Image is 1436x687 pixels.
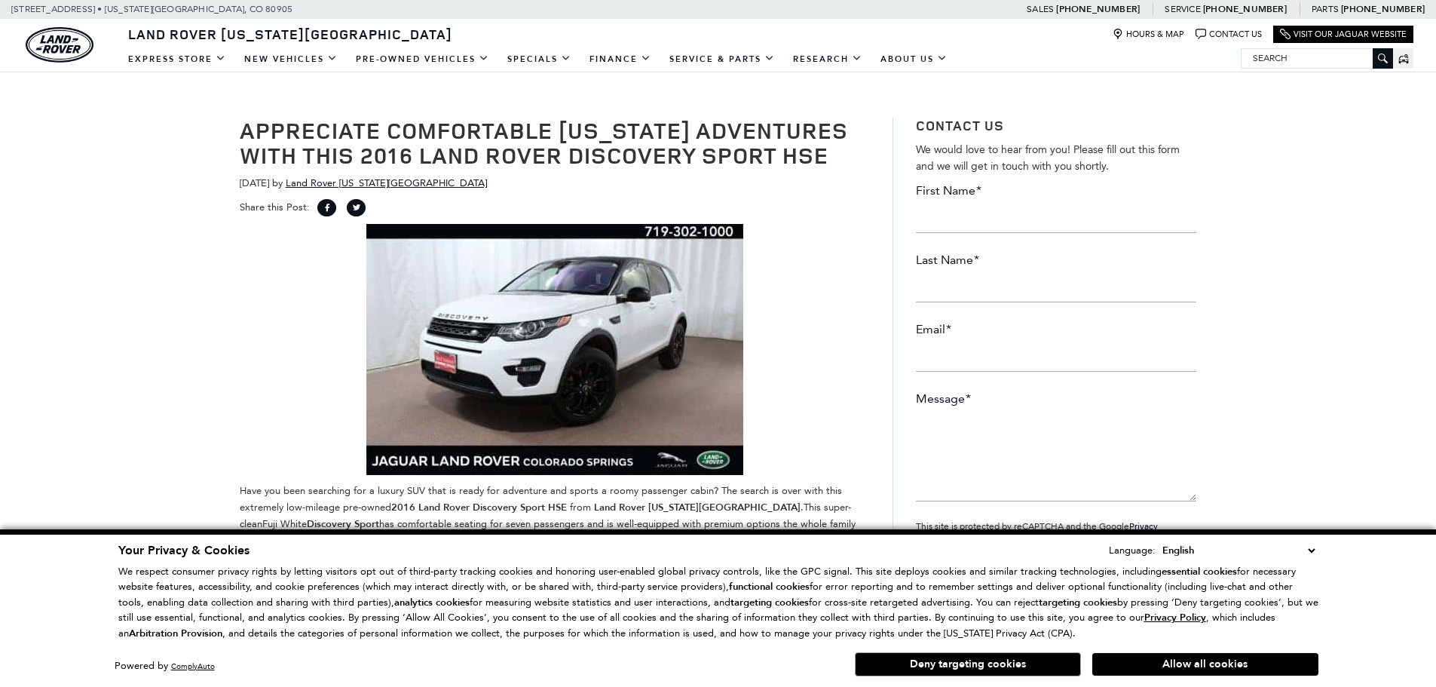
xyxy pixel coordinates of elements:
[11,4,292,14] a: [STREET_ADDRESS] • [US_STATE][GEOGRAPHIC_DATA], CO 80905
[594,501,801,514] strong: Land Rover [US_STATE][GEOGRAPHIC_DATA]
[855,652,1081,676] button: Deny targeting cookies
[115,661,215,671] div: Powered by
[916,321,951,338] label: Email
[119,25,461,43] a: Land Rover [US_STATE][GEOGRAPHIC_DATA]
[801,501,804,513] span: .
[119,46,235,72] a: EXPRESS STORE
[240,199,871,224] div: Share this Post:
[916,252,979,268] label: Last Name
[1109,545,1156,555] div: Language:
[235,46,347,72] a: New Vehicles
[128,25,452,43] span: Land Rover [US_STATE][GEOGRAPHIC_DATA]
[1280,29,1407,40] a: Visit Our Jaguar Website
[1056,3,1140,15] a: [PHONE_NUMBER]
[1242,49,1392,67] input: Search
[730,596,809,609] strong: targeting cookies
[916,391,971,407] label: Message
[916,143,1180,173] span: We would love to hear from you! Please fill out this form and we will get in touch with you shortly.
[1113,29,1184,40] a: Hours & Map
[1162,565,1237,578] strong: essential cookies
[307,517,379,531] strong: Discovery Sport
[1144,611,1206,624] u: Privacy Policy
[262,518,307,529] span: Fuji White
[1165,4,1200,14] span: Service
[240,485,842,513] span: Have you been searching for a luxury SUV that is ready for adventure and sports a roomy passenger...
[1027,4,1054,14] span: Sales
[26,27,93,63] a: land-rover
[1203,3,1287,15] a: [PHONE_NUMBER]
[347,46,498,72] a: Pre-Owned Vehicles
[916,521,1158,548] small: This site is protected by reCAPTCHA and the Google and apply.
[171,661,215,671] a: ComplyAuto
[1144,612,1206,623] a: Privacy Policy
[366,224,743,475] img: 2016 Land Rover Discovery Sport HSE for sale
[272,177,283,189] span: by
[1039,596,1117,609] strong: targeting cookies
[129,627,222,640] strong: Arbitration Provision
[916,118,1196,134] h3: Contact Us
[118,564,1318,642] p: We respect consumer privacy rights by letting visitors opt out of third-party tracking cookies an...
[1092,653,1318,676] button: Allow all cookies
[286,177,487,189] a: Land Rover [US_STATE][GEOGRAPHIC_DATA]
[26,27,93,63] img: Land Rover
[391,501,567,514] strong: 2016 Land Rover Discovery Sport HSE
[240,177,269,189] span: [DATE]
[118,542,250,559] span: Your Privacy & Cookies
[498,46,580,72] a: Specials
[240,118,871,167] h1: Appreciate Comfortable [US_STATE] Adventures With This 2016 Land Rover Discovery Sport HSE
[729,580,810,593] strong: functional cookies
[394,596,470,609] strong: analytics cookies
[871,46,957,72] a: About Us
[660,46,784,72] a: Service & Parts
[1312,4,1339,14] span: Parts
[1341,3,1425,15] a: [PHONE_NUMBER]
[580,46,660,72] a: Finance
[1196,29,1262,40] a: Contact Us
[240,518,856,546] span: has comfortable seating for seven passengers and is well-equipped with premium options the whole ...
[1159,542,1318,559] select: Language Select
[916,182,981,199] label: First Name
[784,46,871,72] a: Research
[119,46,957,72] nav: Main Navigation
[567,501,594,513] span: from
